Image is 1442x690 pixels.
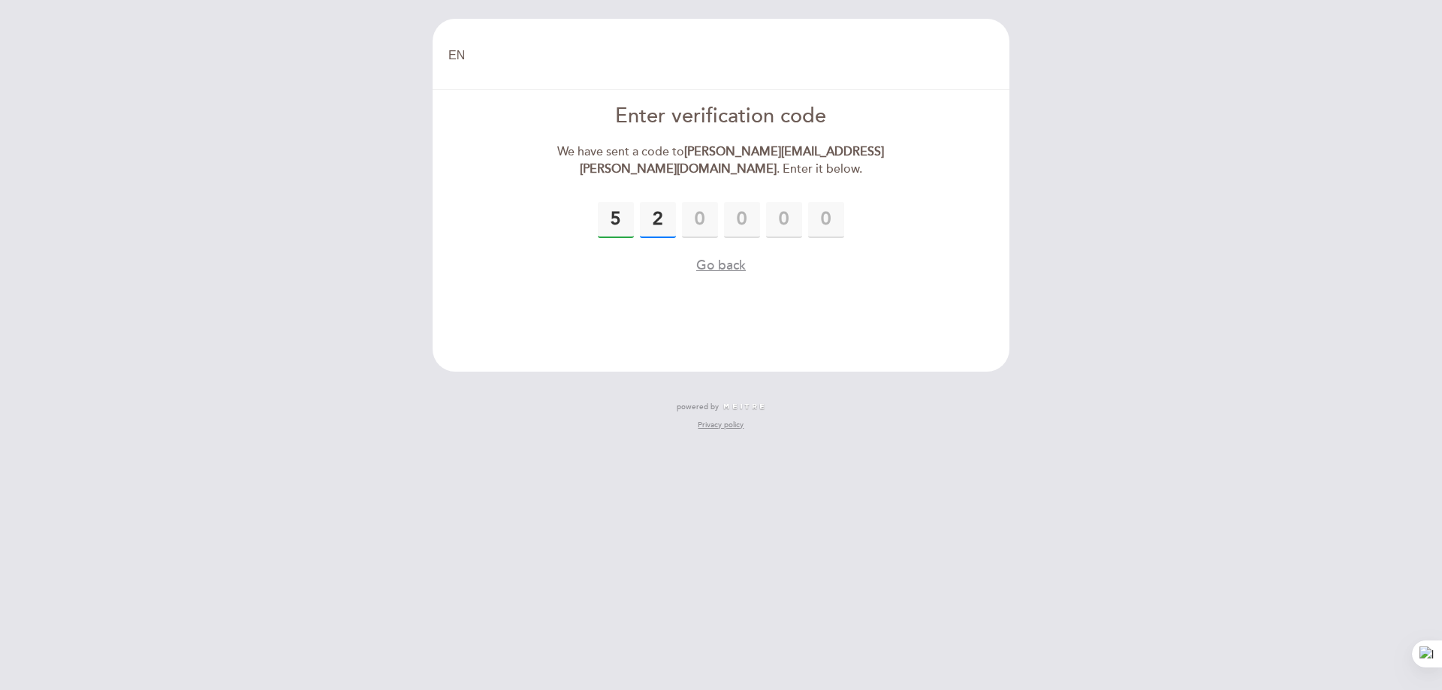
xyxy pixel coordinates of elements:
[598,202,634,238] input: 0
[698,420,744,430] a: Privacy policy
[640,202,676,238] input: 0
[696,256,746,275] button: Go back
[682,202,718,238] input: 0
[677,402,765,412] a: powered by
[549,102,894,131] div: Enter verification code
[808,202,844,238] input: 0
[677,402,719,412] span: powered by
[724,202,760,238] input: 0
[580,144,885,176] strong: [PERSON_NAME][EMAIL_ADDRESS][PERSON_NAME][DOMAIN_NAME]
[766,202,802,238] input: 0
[723,403,765,411] img: MEITRE
[549,143,894,178] div: We have sent a code to . Enter it below.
